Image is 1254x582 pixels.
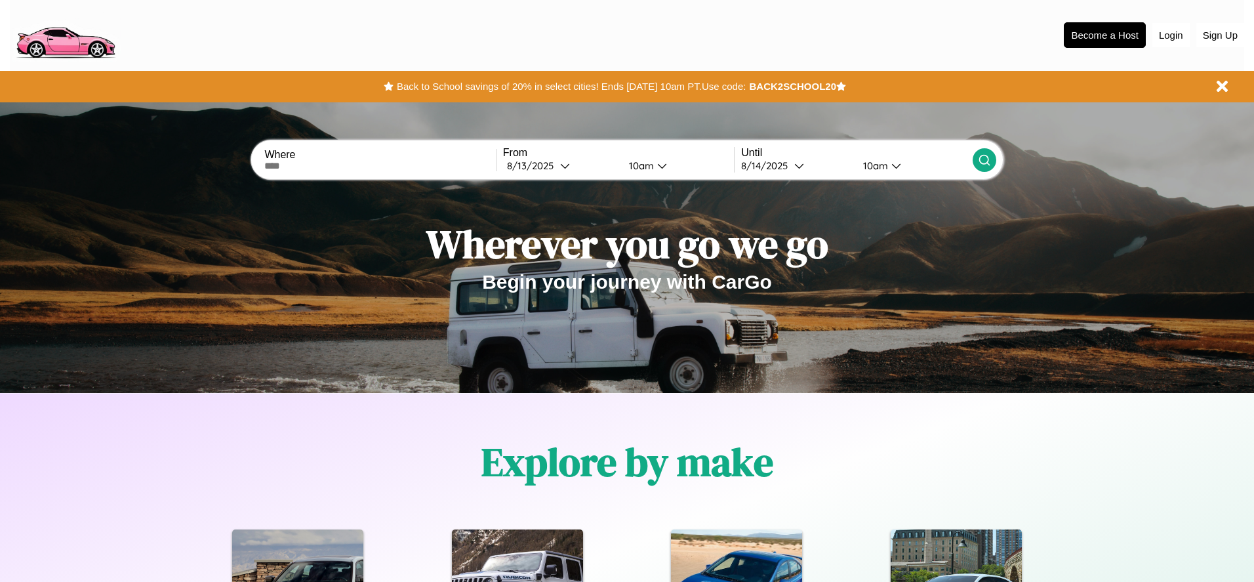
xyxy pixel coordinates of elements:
label: Until [741,147,972,159]
b: BACK2SCHOOL20 [749,81,836,92]
div: 10am [857,159,891,172]
div: 8 / 13 / 2025 [507,159,560,172]
label: Where [264,149,495,161]
div: 10am [622,159,657,172]
div: 8 / 14 / 2025 [741,159,794,172]
button: Login [1152,23,1190,47]
button: 10am [853,159,972,173]
button: Back to School savings of 20% in select cities! Ends [DATE] 10am PT.Use code: [394,77,749,96]
button: 8/13/2025 [503,159,618,173]
h1: Explore by make [481,435,773,489]
button: 10am [618,159,734,173]
img: logo [10,7,121,62]
label: From [503,147,734,159]
button: Sign Up [1196,23,1244,47]
button: Become a Host [1064,22,1146,48]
